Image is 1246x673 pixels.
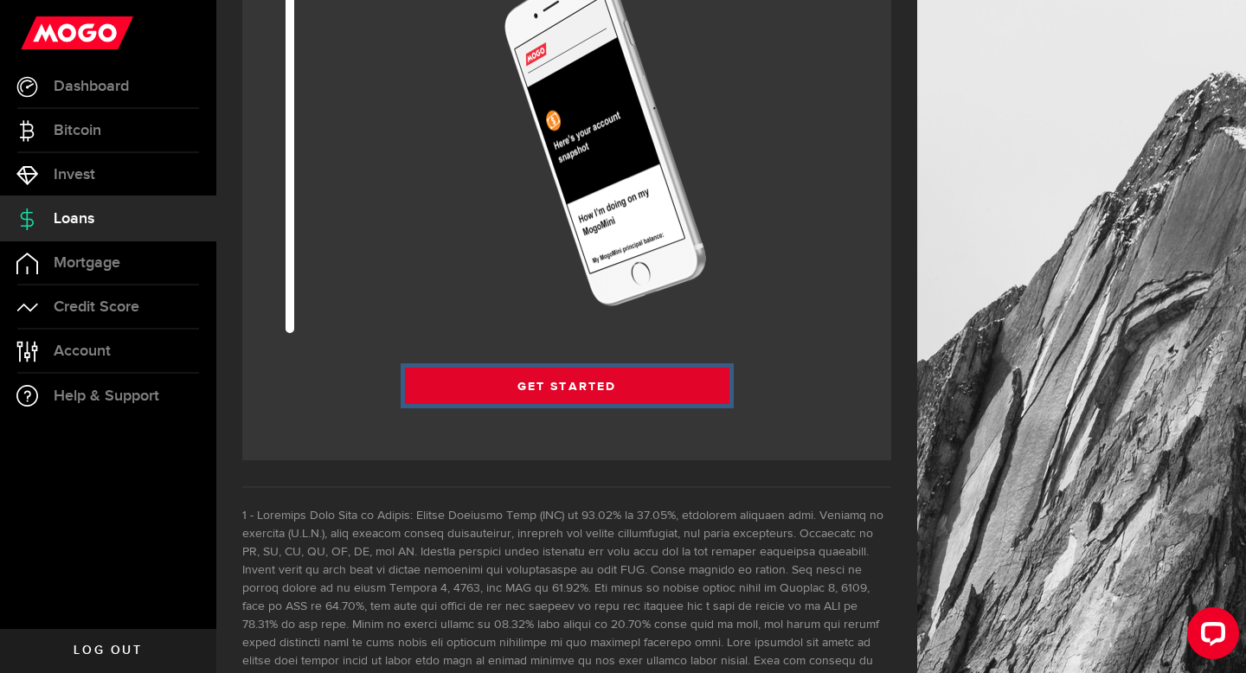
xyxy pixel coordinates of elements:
[54,211,94,227] span: Loans
[54,388,159,404] span: Help & Support
[54,255,120,271] span: Mortgage
[74,644,142,657] span: Log out
[1173,600,1246,673] iframe: LiveChat chat widget
[405,368,729,404] a: Get Started
[54,299,139,315] span: Credit Score
[54,343,111,359] span: Account
[54,79,129,94] span: Dashboard
[54,167,95,183] span: Invest
[54,123,101,138] span: Bitcoin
